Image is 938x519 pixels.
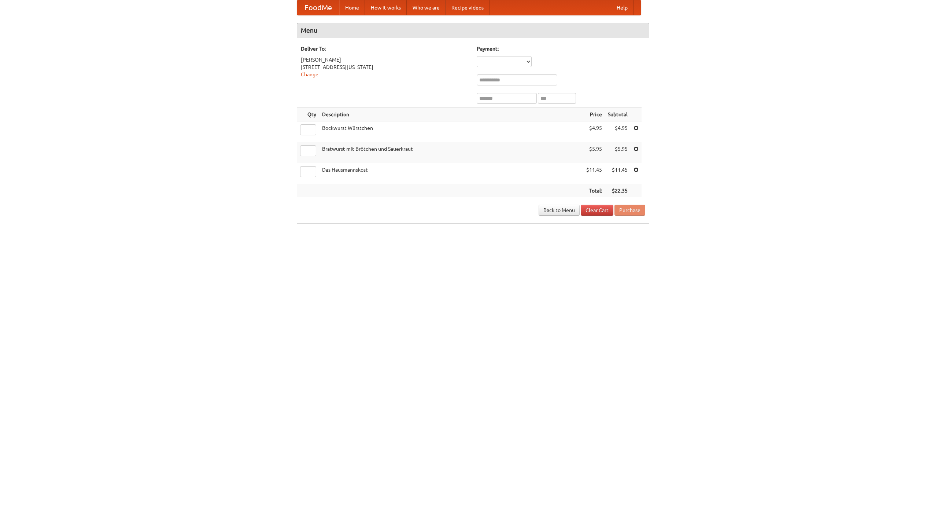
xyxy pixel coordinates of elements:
[339,0,365,15] a: Home
[477,45,645,52] h5: Payment:
[319,142,583,163] td: Bratwurst mit Brötchen und Sauerkraut
[605,121,631,142] td: $4.95
[319,121,583,142] td: Bockwurst Würstchen
[297,0,339,15] a: FoodMe
[301,45,469,52] h5: Deliver To:
[319,163,583,184] td: Das Hausmannskost
[611,0,634,15] a: Help
[319,108,583,121] th: Description
[446,0,490,15] a: Recipe videos
[605,184,631,198] th: $22.35
[301,72,318,77] a: Change
[605,108,631,121] th: Subtotal
[539,205,580,216] a: Back to Menu
[583,108,605,121] th: Price
[583,184,605,198] th: Total:
[614,205,645,216] button: Purchase
[297,108,319,121] th: Qty
[605,163,631,184] td: $11.45
[365,0,407,15] a: How it works
[581,205,613,216] a: Clear Cart
[583,142,605,163] td: $5.95
[605,142,631,163] td: $5.95
[583,121,605,142] td: $4.95
[301,63,469,71] div: [STREET_ADDRESS][US_STATE]
[407,0,446,15] a: Who we are
[301,56,469,63] div: [PERSON_NAME]
[297,23,649,38] h4: Menu
[583,163,605,184] td: $11.45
